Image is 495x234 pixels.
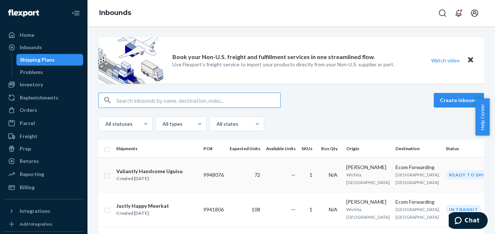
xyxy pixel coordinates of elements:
th: Destination [393,140,443,157]
a: Problems [16,66,83,78]
th: SKUs [299,140,318,157]
th: Box Qty [318,140,343,157]
span: 1 [309,206,312,212]
a: Freight [4,130,83,142]
a: Reporting [4,168,83,180]
button: Watch video [426,55,464,66]
div: [PERSON_NAME] [346,164,390,171]
a: Billing [4,182,83,193]
ol: breadcrumbs [93,3,137,24]
a: Replenishments [4,92,83,104]
a: Prep [4,143,83,155]
a: Returns [4,155,83,167]
td: 9948076 [200,157,227,192]
a: Inbounds [4,42,83,53]
div: Created [DATE] [116,210,169,217]
iframe: Opens a widget where you can chat to one of our agents [449,212,488,230]
span: N/A [329,172,338,178]
button: Close Navigation [69,6,83,20]
div: In transit [446,205,482,214]
div: Returns [20,157,39,165]
div: Ecom Forwarding [395,164,440,171]
span: Wichita, [GEOGRAPHIC_DATA] [346,207,390,220]
span: — [291,172,296,178]
button: Create inbound [434,93,484,108]
div: Problems [20,69,43,76]
th: PO# [200,140,227,157]
div: Orders [20,106,37,114]
div: Reporting [20,171,44,178]
input: All types [162,120,163,128]
a: Inbounds [99,9,131,17]
span: [GEOGRAPHIC_DATA], [GEOGRAPHIC_DATA] [395,172,440,185]
div: Justly Happy Meerkat [116,202,169,210]
input: Search inbounds by name, destination, msku... [116,93,280,108]
input: All states [216,120,217,128]
span: 108 [252,206,260,212]
span: 72 [254,172,260,178]
div: Valiantly Handsome Uguisu [116,168,183,175]
div: Add Integration [20,221,52,227]
button: Close [466,55,475,66]
a: Orders [4,104,83,116]
th: Origin [343,140,393,157]
div: Replenishments [20,94,58,101]
div: Ecom Forwarding [395,198,440,206]
a: Add Integration [4,220,83,229]
span: Wichita, [GEOGRAPHIC_DATA] [346,172,390,185]
span: [GEOGRAPHIC_DATA], [GEOGRAPHIC_DATA] [395,207,440,220]
button: Open notifications [451,6,466,20]
td: 9941806 [200,192,227,227]
div: Integrations [20,207,50,215]
p: Book your Non-U.S. freight and fulfillment services in one streamlined flow. [172,53,375,61]
img: Flexport logo [8,9,39,17]
div: Shipping Plans [20,56,55,63]
button: Help Center [475,98,490,136]
p: Use Flexport’s freight service to import your products directly from your Non-U.S. supplier or port. [172,61,394,68]
button: Open Search Box [435,6,450,20]
span: 1 [309,172,312,178]
a: Home [4,29,83,41]
div: Ready to ship [446,170,491,179]
th: Shipments [113,140,200,157]
div: Created [DATE] [116,175,183,182]
div: Prep [20,145,31,152]
a: Inventory [4,79,83,90]
th: Available Units [263,140,299,157]
div: Home [20,31,34,39]
div: Inventory [20,81,43,88]
div: Freight [20,133,38,140]
div: [PERSON_NAME] [346,198,390,206]
button: Open account menu [467,6,482,20]
th: Expected Units [227,140,263,157]
div: Parcel [20,120,35,127]
span: N/A [329,206,338,212]
a: Shipping Plans [16,54,83,66]
div: Inbounds [20,44,42,51]
button: Integrations [4,205,83,217]
a: Parcel [4,117,83,129]
span: — [291,206,296,212]
div: Billing [20,184,35,191]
